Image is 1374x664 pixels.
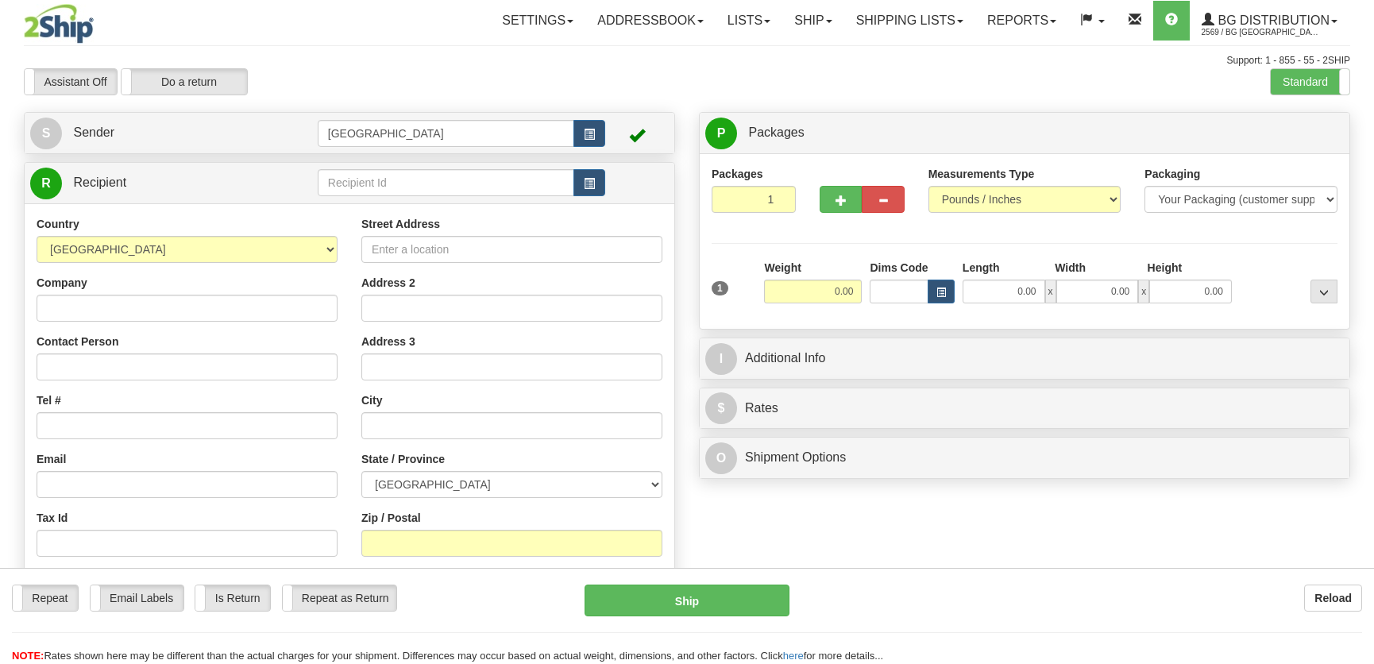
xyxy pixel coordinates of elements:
[13,585,78,611] label: Repeat
[705,442,737,474] span: O
[705,442,1344,474] a: OShipment Options
[37,334,118,349] label: Contact Person
[361,216,440,232] label: Street Address
[37,451,66,467] label: Email
[1148,260,1183,276] label: Height
[24,54,1350,68] div: Support: 1 - 855 - 55 - 2SHIP
[91,585,183,611] label: Email Labels
[361,451,445,467] label: State / Province
[1337,251,1372,413] iframe: chat widget
[716,1,782,41] a: Lists
[12,650,44,662] span: NOTE:
[37,510,68,526] label: Tax Id
[1304,585,1362,612] button: Reload
[844,1,975,41] a: Shipping lists
[37,392,61,408] label: Tel #
[1214,14,1330,27] span: BG Distribution
[1310,280,1337,303] div: ...
[585,585,789,616] button: Ship
[24,4,94,44] img: logo2569.jpg
[73,176,126,189] span: Recipient
[1314,592,1352,604] b: Reload
[975,1,1068,41] a: Reports
[37,216,79,232] label: Country
[37,275,87,291] label: Company
[1271,69,1349,95] label: Standard
[73,125,114,139] span: Sender
[30,118,62,149] span: S
[963,260,1000,276] label: Length
[1055,260,1086,276] label: Width
[283,585,396,611] label: Repeat as Return
[1144,166,1200,182] label: Packaging
[195,585,269,611] label: Is Return
[361,275,415,291] label: Address 2
[361,236,662,263] input: Enter a location
[705,117,1344,149] a: P Packages
[705,343,737,375] span: I
[783,650,804,662] a: here
[361,392,382,408] label: City
[1045,280,1056,303] span: x
[585,1,716,41] a: Addressbook
[1190,1,1349,41] a: BG Distribution 2569 / BG [GEOGRAPHIC_DATA] (PRINCIPAL)
[318,169,574,196] input: Recipient Id
[30,168,62,199] span: R
[928,166,1035,182] label: Measurements Type
[712,281,728,295] span: 1
[705,118,737,149] span: P
[782,1,843,41] a: Ship
[712,166,763,182] label: Packages
[490,1,585,41] a: Settings
[705,392,1344,425] a: $Rates
[748,125,804,139] span: Packages
[318,120,574,147] input: Sender Id
[870,260,928,276] label: Dims Code
[361,510,421,526] label: Zip / Postal
[122,69,247,95] label: Do a return
[705,392,737,424] span: $
[25,69,117,95] label: Assistant Off
[705,342,1344,375] a: IAdditional Info
[1138,280,1149,303] span: x
[30,117,318,149] a: S Sender
[1202,25,1321,41] span: 2569 / BG [GEOGRAPHIC_DATA] (PRINCIPAL)
[361,334,415,349] label: Address 3
[764,260,801,276] label: Weight
[30,167,286,199] a: R Recipient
